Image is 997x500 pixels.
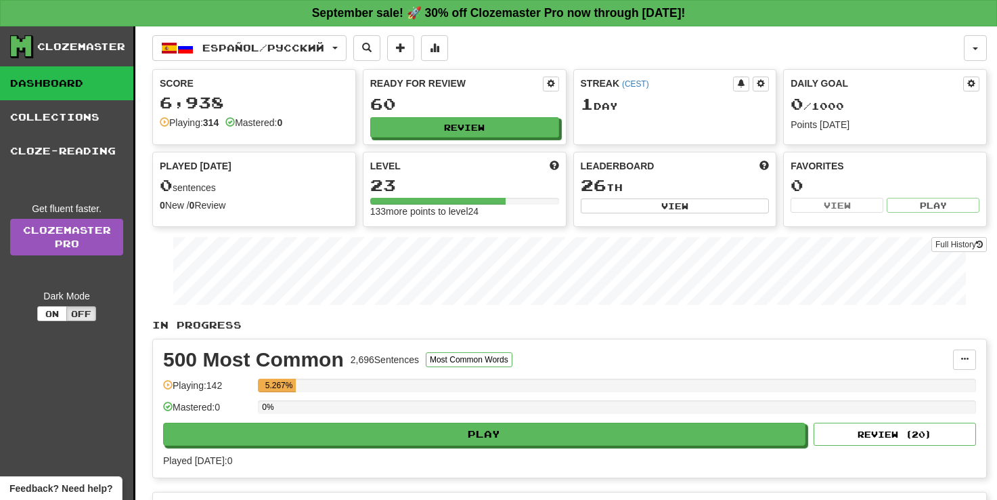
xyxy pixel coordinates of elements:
[160,177,349,194] div: sentences
[581,96,770,113] div: Day
[152,35,347,61] button: Español/Русский
[421,35,448,61] button: More stats
[931,237,987,252] button: Full History
[9,482,112,495] span: Open feedback widget
[10,202,123,215] div: Get fluent faster.
[581,177,770,194] div: th
[163,423,805,446] button: Play
[791,198,883,213] button: View
[791,100,844,112] span: / 1000
[370,205,559,218] div: 133 more points to level 24
[202,42,324,54] span: Español / Русский
[550,159,559,173] span: Score more points to level up
[581,159,655,173] span: Leaderboard
[160,159,231,173] span: Played [DATE]
[160,94,349,111] div: 6,938
[887,198,979,213] button: Play
[370,96,559,112] div: 60
[37,306,67,321] button: On
[10,219,123,255] a: ClozemasterPro
[622,79,649,89] a: (CEST)
[66,306,96,321] button: Off
[277,117,282,128] strong: 0
[370,117,559,138] button: Review
[581,175,606,194] span: 26
[190,200,195,211] strong: 0
[163,379,251,401] div: Playing: 142
[387,35,414,61] button: Add sentence to collection
[163,455,232,466] span: Played [DATE]: 0
[262,379,296,392] div: 5.267%
[370,77,543,90] div: Ready for Review
[370,159,401,173] span: Level
[759,159,769,173] span: This week in points, UTC
[160,175,173,194] span: 0
[225,116,282,129] div: Mastered:
[312,6,686,20] strong: September sale! 🚀 30% off Clozemaster Pro now through [DATE]!
[581,77,734,90] div: Streak
[581,94,594,113] span: 1
[353,35,380,61] button: Search sentences
[160,116,219,129] div: Playing:
[426,352,512,367] button: Most Common Words
[160,199,349,212] div: New / Review
[791,159,979,173] div: Favorites
[814,423,976,446] button: Review (20)
[791,77,963,91] div: Daily Goal
[370,177,559,194] div: 23
[160,200,165,211] strong: 0
[163,350,344,370] div: 500 Most Common
[163,400,251,423] div: Mastered: 0
[791,94,803,113] span: 0
[351,353,419,367] div: 2,696 Sentences
[203,117,219,128] strong: 314
[581,199,770,213] button: View
[152,318,987,332] p: In Progress
[160,77,349,90] div: Score
[10,289,123,303] div: Dark Mode
[791,118,979,131] div: Points [DATE]
[37,40,125,54] div: Clozemaster
[791,177,979,194] div: 0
